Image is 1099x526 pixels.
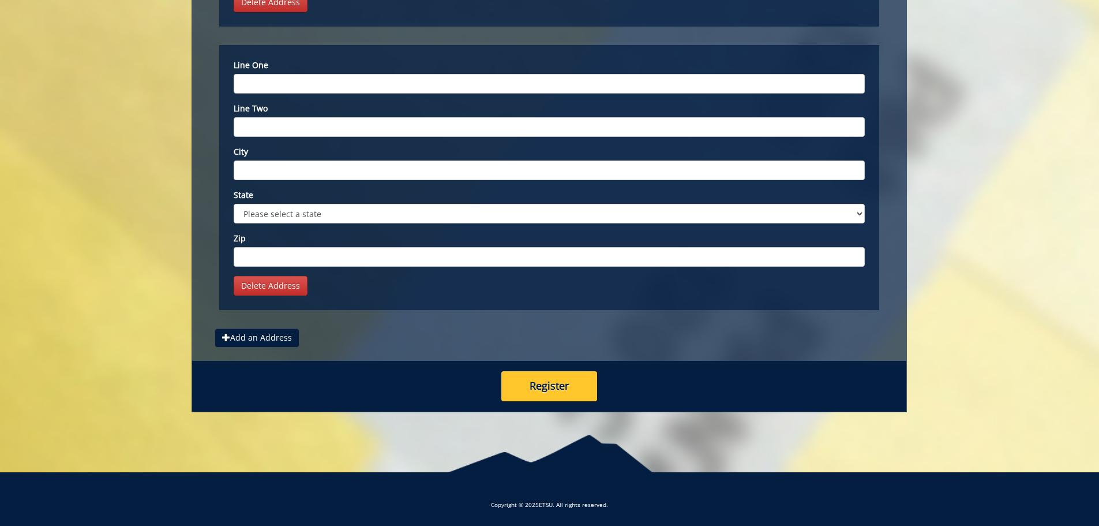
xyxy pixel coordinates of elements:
[234,233,865,244] label: Zip
[539,501,553,509] a: ETSU
[215,329,299,347] button: Add an Address
[234,189,865,201] label: State
[234,276,307,296] a: Delete Address
[234,59,865,71] label: Line one
[234,146,865,158] label: City
[234,103,865,114] label: Line two
[501,371,597,401] button: Register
